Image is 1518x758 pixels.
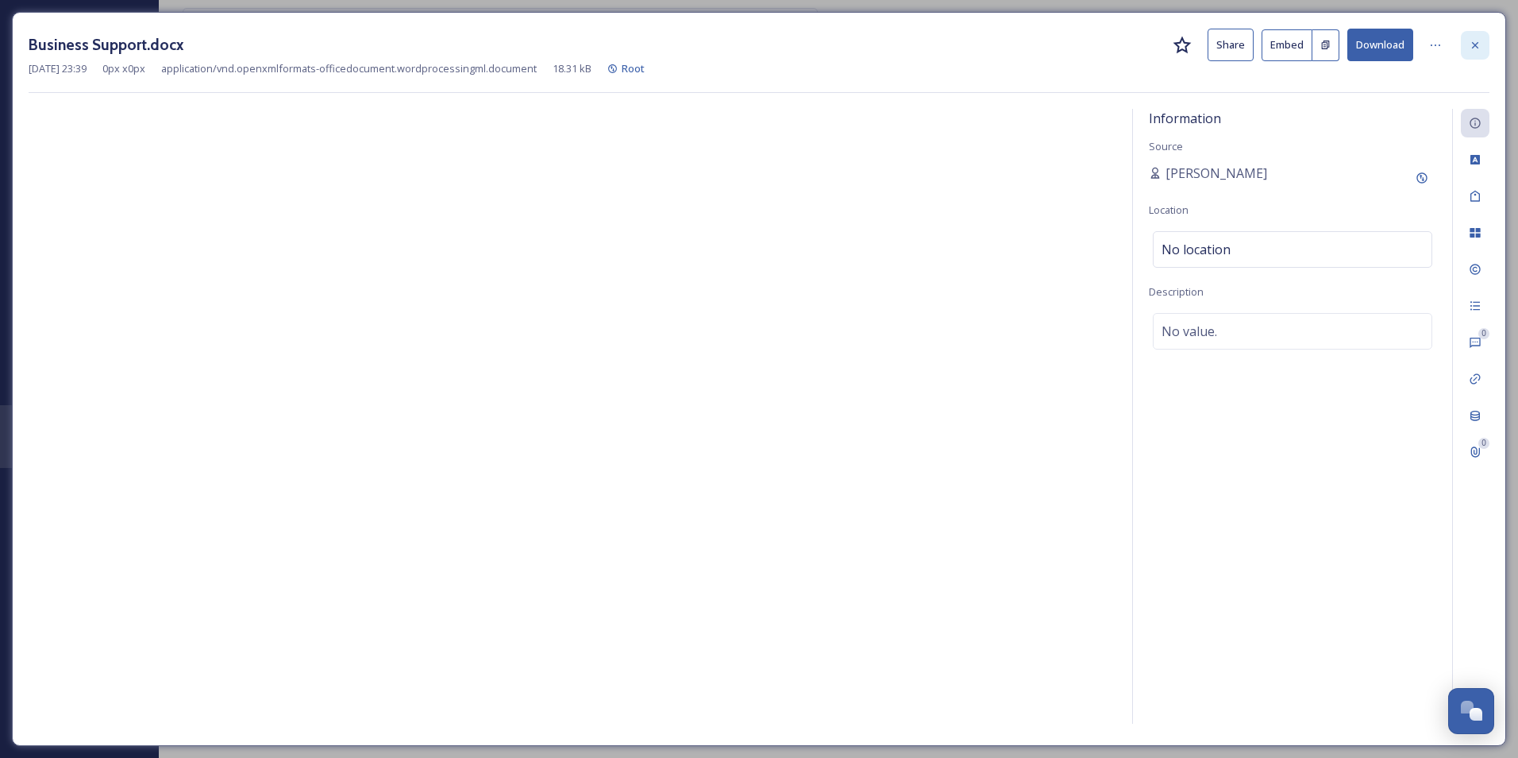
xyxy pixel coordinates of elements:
span: [PERSON_NAME] [1165,164,1267,183]
button: Share [1208,29,1254,61]
iframe: msdoc-iframe [29,109,1116,729]
span: Source [1149,139,1183,153]
span: 18.31 kB [553,61,591,76]
span: 0 px x 0 px [102,61,145,76]
span: Root [622,61,645,75]
span: application/vnd.openxmlformats-officedocument.wordprocessingml.document [161,61,537,76]
button: Embed [1262,29,1312,61]
button: Download [1347,29,1413,61]
span: No location [1162,240,1231,259]
span: [DATE] 23:39 [29,61,87,76]
span: Description [1149,284,1204,299]
span: No value. [1162,322,1217,341]
div: 0 [1478,438,1489,449]
h3: Business Support.docx [29,33,183,56]
div: 0 [1478,328,1489,339]
button: Open Chat [1448,688,1494,734]
span: Location [1149,203,1189,217]
span: Information [1149,110,1221,127]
